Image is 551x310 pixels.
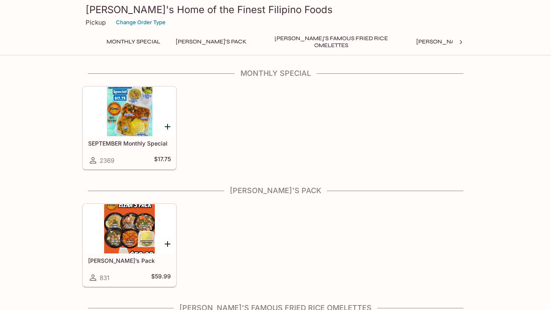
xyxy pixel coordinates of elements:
[83,204,176,287] a: [PERSON_NAME]’s Pack831$59.99
[163,239,173,249] button: Add Elena’s Pack
[258,36,405,48] button: [PERSON_NAME]'s Famous Fried Rice Omelettes
[82,69,469,78] h4: Monthly Special
[83,204,176,253] div: Elena’s Pack
[86,18,106,26] p: Pickup
[82,186,469,195] h4: [PERSON_NAME]'s Pack
[171,36,251,48] button: [PERSON_NAME]'s Pack
[83,87,176,136] div: SEPTEMBER Monthly Special
[163,121,173,132] button: Add SEPTEMBER Monthly Special
[100,157,114,164] span: 2369
[151,273,171,283] h5: $59.99
[102,36,165,48] button: Monthly Special
[88,257,171,264] h5: [PERSON_NAME]’s Pack
[412,36,516,48] button: [PERSON_NAME]'s Mixed Plates
[88,140,171,147] h5: SEPTEMBER Monthly Special
[86,3,466,16] h3: [PERSON_NAME]'s Home of the Finest Filipino Foods
[154,155,171,165] h5: $17.75
[112,16,169,29] button: Change Order Type
[100,274,109,282] span: 831
[83,87,176,169] a: SEPTEMBER Monthly Special2369$17.75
